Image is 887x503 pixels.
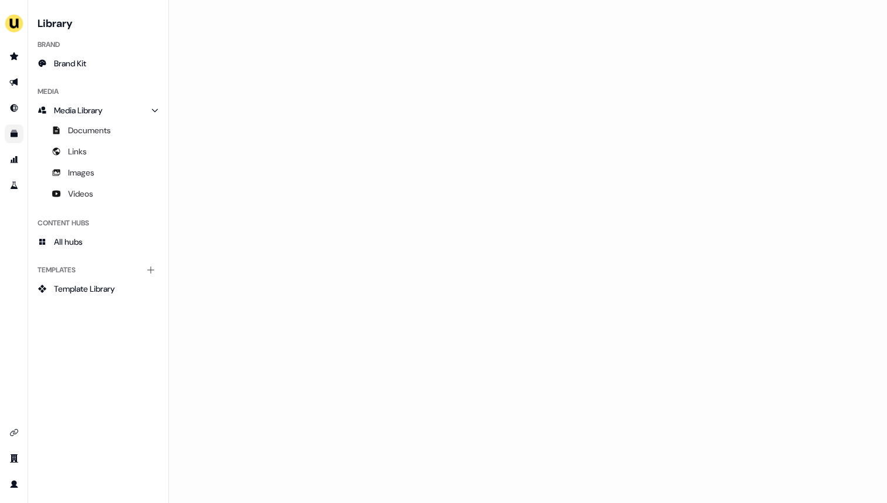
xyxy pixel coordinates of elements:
span: Brand Kit [54,58,86,69]
span: Documents [68,124,111,136]
a: Images [33,163,164,182]
a: Go to templates [5,124,23,143]
span: Media Library [54,104,103,116]
a: Go to profile [5,475,23,494]
a: Go to prospects [5,47,23,66]
div: Brand [33,35,164,54]
div: Templates [33,261,164,279]
a: Go to team [5,449,23,468]
a: Videos [33,184,164,203]
div: Content Hubs [33,214,164,232]
span: Links [68,146,87,157]
a: Brand Kit [33,54,164,73]
a: All hubs [33,232,164,251]
a: Go to Inbound [5,99,23,117]
span: Images [68,167,94,178]
a: Media Library [33,101,164,120]
a: Documents [33,121,164,140]
a: Go to integrations [5,423,23,442]
a: Links [33,142,164,161]
a: Go to experiments [5,176,23,195]
h3: Library [33,14,164,31]
span: Template Library [54,283,115,295]
span: Videos [68,188,93,200]
div: Media [33,82,164,101]
a: Go to outbound experience [5,73,23,92]
span: All hubs [54,236,83,248]
a: Go to attribution [5,150,23,169]
a: Template Library [33,279,164,298]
